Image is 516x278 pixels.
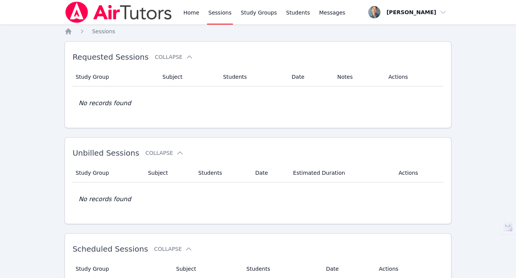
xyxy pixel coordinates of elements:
[143,164,194,182] th: Subject
[333,68,384,86] th: Notes
[384,68,443,86] th: Actions
[92,28,115,35] a: Sessions
[65,2,173,23] img: Air Tutors
[73,182,443,216] td: No records found
[73,52,149,62] span: Requested Sessions
[73,86,443,120] td: No records found
[287,68,333,86] th: Date
[73,164,144,182] th: Study Group
[158,68,218,86] th: Subject
[319,9,346,16] span: Messages
[251,164,288,182] th: Date
[154,245,192,253] button: Collapse
[92,28,115,34] span: Sessions
[73,68,158,86] th: Study Group
[146,149,184,157] button: Collapse
[394,164,443,182] th: Actions
[65,28,451,35] nav: Breadcrumb
[218,68,287,86] th: Students
[73,244,148,254] span: Scheduled Sessions
[194,164,251,182] th: Students
[73,148,139,158] span: Unbilled Sessions
[155,53,193,61] button: Collapse
[288,164,394,182] th: Estimated Duration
